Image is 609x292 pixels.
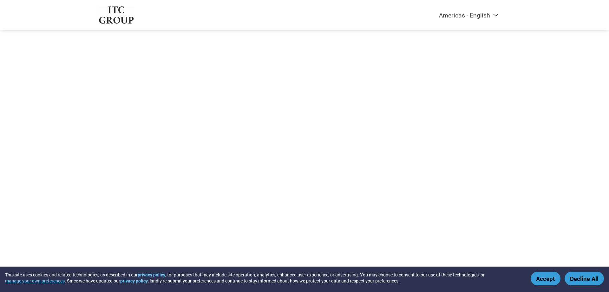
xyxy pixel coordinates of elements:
[138,272,165,278] a: privacy policy
[5,278,65,284] button: manage your own preferences
[531,272,560,285] button: Accept
[120,278,148,284] a: privacy policy
[565,272,604,285] button: Decline All
[98,6,134,24] img: ITC Group
[5,272,521,284] div: This site uses cookies and related technologies, as described in our , for purposes that may incl...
